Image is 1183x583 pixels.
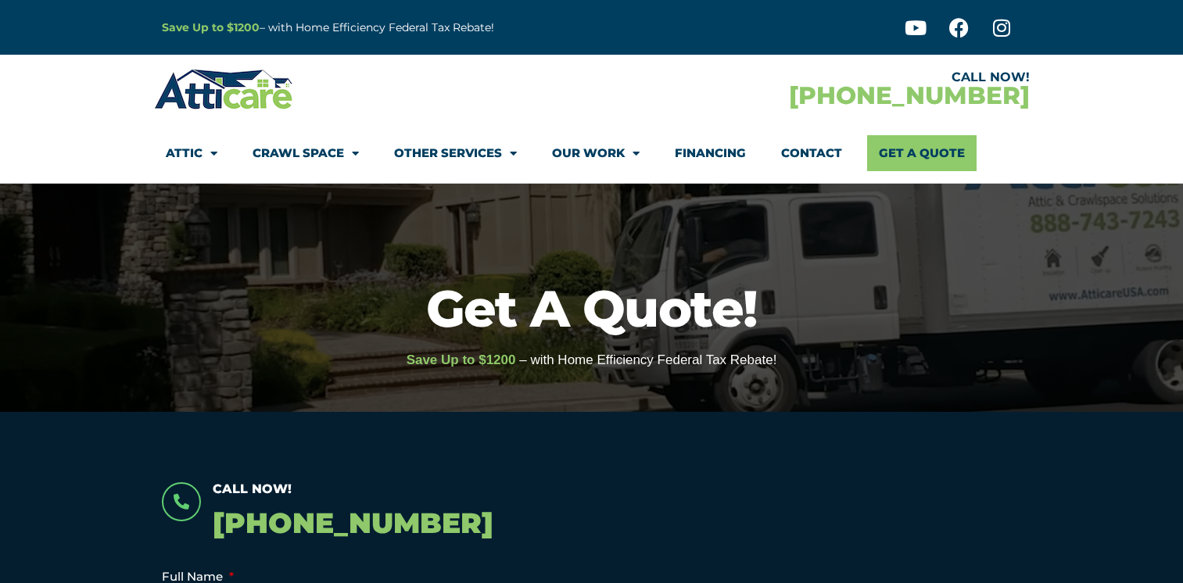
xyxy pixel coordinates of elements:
a: Crawl Space [253,135,359,171]
a: Financing [675,135,746,171]
h1: Get A Quote! [8,283,1175,334]
a: Contact [781,135,842,171]
p: – with Home Efficiency Federal Tax Rebate! [162,19,669,37]
a: Attic [166,135,217,171]
span: Save Up to $1200 [407,352,516,367]
a: Save Up to $1200 [162,20,260,34]
span: Call Now! [213,481,292,496]
span: – with Home Efficiency Federal Tax Rebate! [519,352,776,367]
a: Our Work [552,135,640,171]
nav: Menu [166,135,1018,171]
div: CALL NOW! [592,71,1030,84]
a: Get A Quote [867,135,977,171]
a: Other Services [394,135,517,171]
